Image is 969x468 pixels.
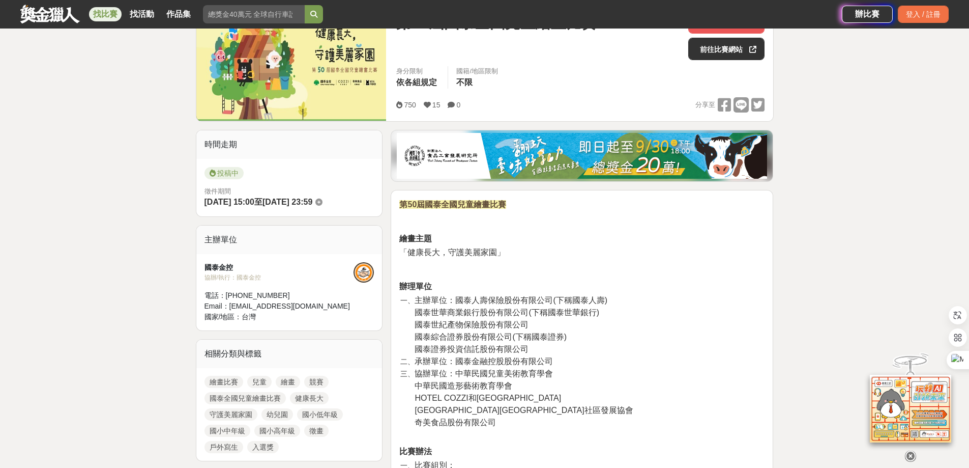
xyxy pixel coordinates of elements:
[204,392,286,404] a: 國泰全國兒童繪畫比賽
[415,406,633,415] span: [GEOGRAPHIC_DATA][GEOGRAPHIC_DATA]社區發展協會
[126,7,158,21] a: 找活動
[415,418,496,427] span: 奇美食品股份有限公司
[204,408,257,421] a: 守護美麗家園
[204,425,250,437] a: 國小中年級
[204,262,354,273] div: 國泰金控
[247,376,272,388] a: 兒童
[204,301,354,312] div: Email： [EMAIL_ADDRESS][DOMAIN_NAME]
[304,425,329,437] a: 徵畫
[204,198,254,206] span: [DATE] 15:00
[415,320,528,329] span: 國泰世紀產物保險股份有限公司
[397,133,767,179] img: 1c81a89c-c1b3-4fd6-9c6e-7d29d79abef5.jpg
[688,38,765,60] a: 前往比賽網站
[399,282,432,291] strong: 辦理單位
[203,5,305,23] input: 總獎金40萬元 全球自行車設計比賽
[297,408,343,421] a: 國小低年級
[204,441,243,453] a: 戶外寫生
[204,273,354,282] div: 協辦/執行： 國泰金控
[261,408,293,421] a: 幼兒園
[415,357,553,366] span: 承辦單位：國泰金融控股股份有限公司
[695,97,715,113] span: 分享至
[254,425,300,437] a: 國小高年級
[415,381,512,390] span: 中華民國造形藝術教育學會
[276,376,300,388] a: 繪畫
[404,101,416,109] span: 750
[415,333,567,341] span: 國泰綜合證券股份有限公司(下稱國泰證券)
[415,369,553,378] span: 協辦單位：中華民國兒童美術教育學會
[415,394,561,402] span: HOTEL COZZI和[GEOGRAPHIC_DATA]
[204,376,243,388] a: 繪畫比賽
[399,248,505,257] span: 「健康長大，守護美麗家園」
[415,345,528,353] span: 國泰證券投資信託股份有限公司
[399,234,432,243] strong: 繪畫主題
[396,78,437,87] span: 依各組規定
[399,200,506,209] strong: 第50屆國泰全國兒童繪畫比賽
[242,313,256,321] span: 台灣
[89,7,122,21] a: 找比賽
[456,66,498,76] div: 國籍/地區限制
[204,167,244,179] span: 投稿中
[204,313,242,321] span: 國家/地區：
[162,7,195,21] a: 作品集
[432,101,441,109] span: 15
[456,78,473,87] span: 不限
[254,198,262,206] span: 至
[196,3,387,121] img: Cover Image
[415,296,607,305] span: 主辦單位：國泰人壽保險股份有限公司(下稱國泰人壽)
[396,66,439,76] div: 身分限制
[456,101,460,109] span: 0
[262,198,312,206] span: [DATE] 23:59
[196,340,383,368] div: 相關分類與標籤
[204,187,231,195] span: 徵件期間
[399,447,432,456] strong: 比賽辦法
[898,6,949,23] div: 登入 / 註冊
[290,392,329,404] a: 健康長大
[415,308,599,317] span: 國泰世華商業銀行股份有限公司(下稱國泰世華銀行)
[842,6,893,23] a: 辦比賽
[247,441,279,453] a: 入選獎
[196,226,383,254] div: 主辦單位
[204,290,354,301] div: 電話： [PHONE_NUMBER]
[196,130,383,159] div: 時間走期
[304,376,329,388] a: 競賽
[870,375,951,443] img: d2146d9a-e6f6-4337-9592-8cefde37ba6b.png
